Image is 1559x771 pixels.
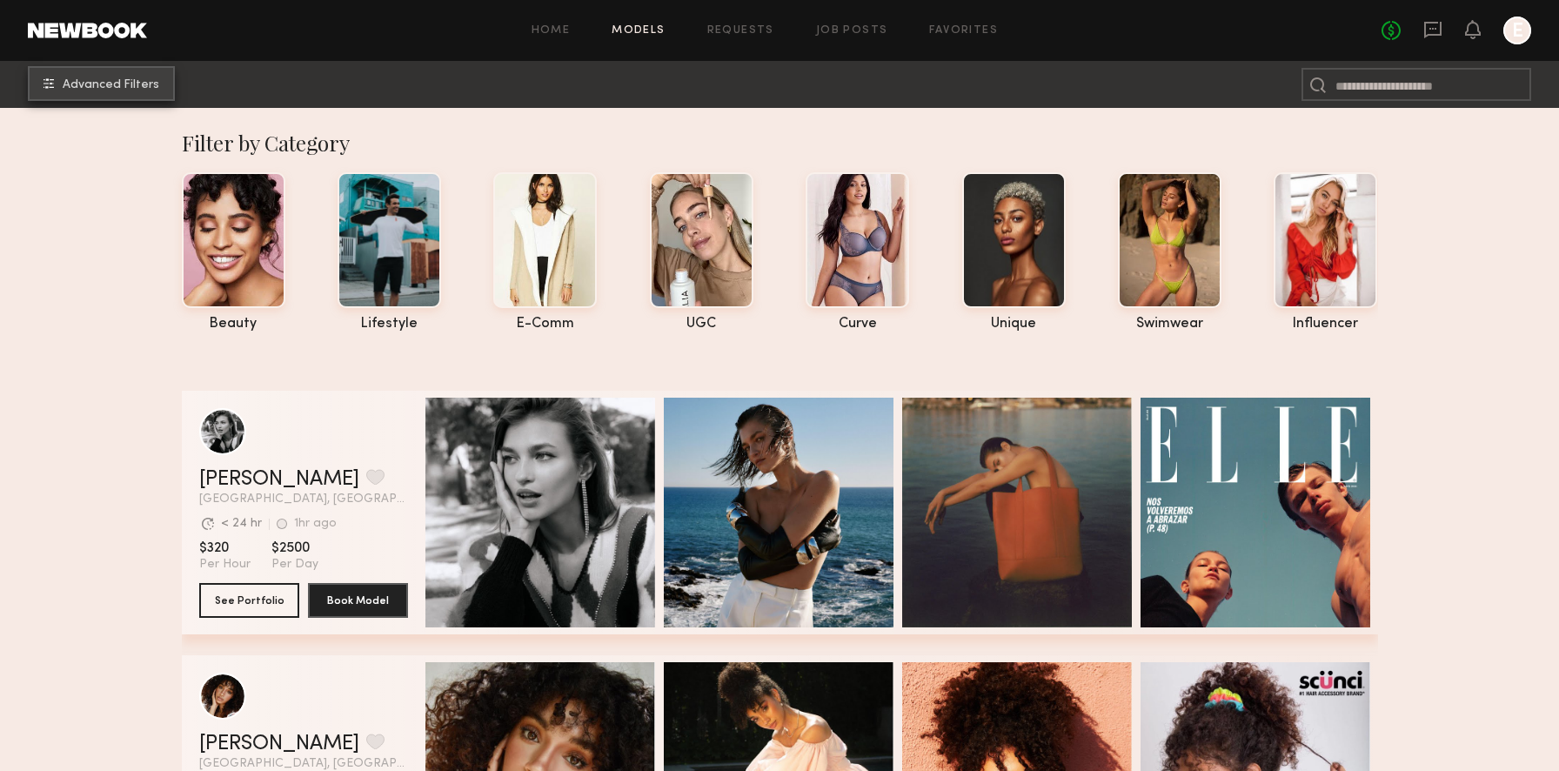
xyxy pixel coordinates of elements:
div: lifestyle [338,317,441,332]
a: Job Posts [816,25,888,37]
div: beauty [182,317,285,332]
button: See Portfolio [199,583,299,618]
button: Advanced Filters [28,66,175,101]
div: swimwear [1118,317,1221,332]
span: Advanced Filters [63,79,159,91]
span: Per Hour [199,557,251,573]
button: Book Model [308,583,408,618]
span: $320 [199,540,251,557]
span: [GEOGRAPHIC_DATA], [GEOGRAPHIC_DATA] [199,493,408,506]
a: E [1503,17,1531,44]
a: Home [532,25,571,37]
a: [PERSON_NAME] [199,734,359,754]
span: Per Day [271,557,318,573]
div: unique [962,317,1066,332]
div: curve [806,317,909,332]
span: [GEOGRAPHIC_DATA], [GEOGRAPHIC_DATA] [199,758,408,770]
a: Requests [707,25,774,37]
div: e-comm [493,317,597,332]
div: 1hr ago [294,518,337,530]
div: influencer [1274,317,1377,332]
div: Filter by Category [182,129,1378,157]
a: Favorites [929,25,998,37]
span: $2500 [271,540,318,557]
div: UGC [650,317,753,332]
a: [PERSON_NAME] [199,469,359,490]
div: < 24 hr [221,518,262,530]
a: Models [612,25,665,37]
